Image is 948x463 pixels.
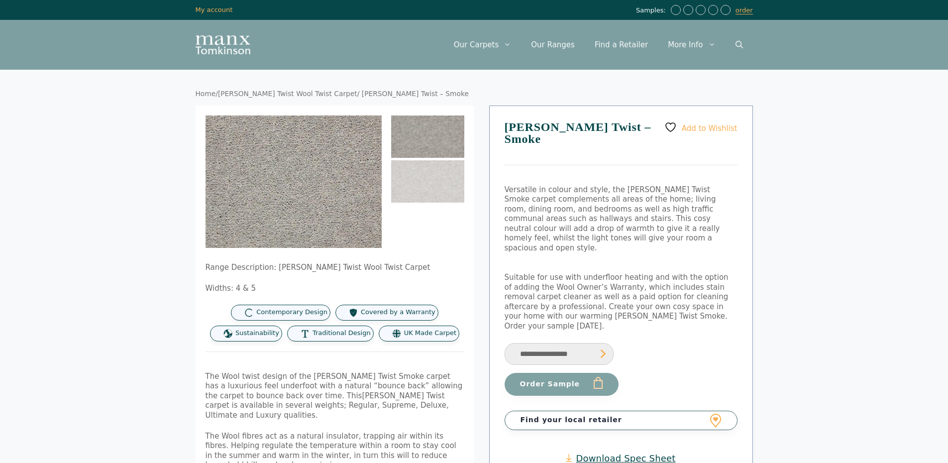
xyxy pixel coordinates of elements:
[505,185,737,253] p: Versatile in colour and style, the [PERSON_NAME] Twist Smoke carpet complements all areas of the ...
[391,116,464,158] img: Tomkinson Twist Smoke
[585,30,658,60] a: Find a Retailer
[206,391,449,420] span: [PERSON_NAME] Twist carpet is available in several weights; Regular, Supreme, Deluxe, Ultimate an...
[444,30,522,60] a: Our Carpets
[736,6,753,14] a: order
[505,373,619,396] button: Order Sample
[196,90,753,99] nav: Breadcrumb
[444,30,753,60] nav: Primary
[196,6,233,13] a: My account
[505,273,737,331] p: Suitable for use with underfloor heating and with the option of adding the Wool Owner’s Warranty,...
[218,90,357,98] a: [PERSON_NAME] Twist Wool Twist Carpet
[206,284,464,294] p: Widths: 4 & 5
[636,6,668,15] span: Samples:
[682,123,737,132] span: Add to Wishlist
[256,308,327,317] span: Contemporary Design
[658,30,725,60] a: More Info
[206,263,464,273] p: Range Description: [PERSON_NAME] Twist Wool Twist Carpet
[313,329,371,338] span: Traditional Design
[726,30,753,60] a: Open Search Bar
[505,121,737,165] h1: [PERSON_NAME] Twist – Smoke
[196,35,250,54] img: Manx Tomkinson
[361,308,435,317] span: Covered by a Warranty
[521,30,585,60] a: Our Ranges
[505,411,737,430] a: Find your local retailer
[196,90,216,98] a: Home
[404,329,456,338] span: UK Made Carpet
[235,329,279,338] span: Sustainability
[206,372,464,421] p: The Wool twist design of the [PERSON_NAME] Twist Smoke carpet has a luxurious feel underfoot with...
[391,160,464,203] img: Tomkinson Twist Smoke
[664,121,737,133] a: Add to Wishlist
[206,116,382,248] img: Tomkinson Twist Smoke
